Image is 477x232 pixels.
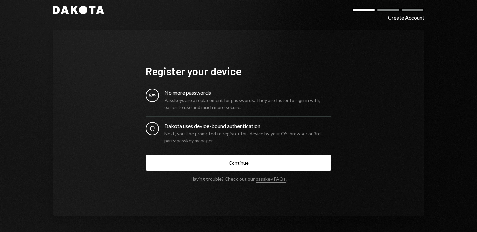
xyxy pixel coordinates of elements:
[146,155,331,171] button: Continue
[191,176,287,182] div: Having trouble? Check out our .
[164,130,331,144] div: Next, you’ll be prompted to register this device by your OS, browser or 3rd party passkey manager.
[146,64,331,78] h1: Register your device
[388,13,424,22] div: Create Account
[256,176,286,183] a: passkey FAQs
[164,122,331,130] div: Dakota uses device-bound authentication
[164,89,331,97] div: No more passwords
[164,97,331,111] div: Passkeys are a replacement for passwords. They are faster to sign in with, easier to use and much...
